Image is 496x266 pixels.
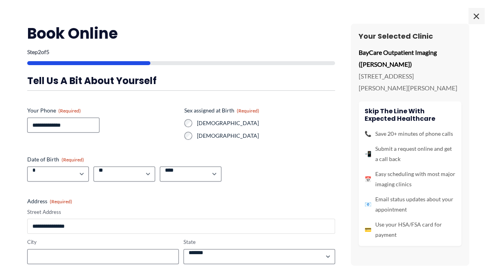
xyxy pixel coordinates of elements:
p: BayCare Outpatient Imaging ([PERSON_NAME]) [359,47,461,70]
span: 📧 [365,199,371,210]
span: 💳 [365,225,371,235]
legend: Sex assigned at Birth [184,107,259,114]
span: 2 [38,49,41,55]
span: 📞 [365,129,371,139]
span: (Required) [237,108,259,114]
p: [STREET_ADDRESS][PERSON_NAME][PERSON_NAME] [359,70,461,94]
p: Step of [27,49,335,55]
legend: Date of Birth [27,155,84,163]
span: 📅 [365,174,371,184]
span: × [468,8,484,24]
label: City [27,238,179,246]
span: (Required) [50,199,72,204]
label: [DEMOGRAPHIC_DATA] [197,119,335,127]
label: Your Phone [27,107,178,114]
li: Email status updates about your appointment [365,194,455,215]
legend: Address [27,197,72,205]
li: Submit a request online and get a call back [365,144,455,164]
label: [DEMOGRAPHIC_DATA] [197,132,335,140]
label: Street Address [27,208,335,216]
h2: Book Online [27,24,335,43]
li: Use your HSA/FSA card for payment [365,219,455,240]
li: Easy scheduling with most major imaging clinics [365,169,455,189]
h3: Tell us a bit about yourself [27,75,335,87]
span: 📲 [365,149,371,159]
li: Save 20+ minutes of phone calls [365,129,455,139]
h3: Your Selected Clinic [359,32,461,41]
span: (Required) [62,157,84,163]
span: 5 [46,49,49,55]
label: State [183,238,335,246]
h4: Skip the line with Expected Healthcare [365,107,455,122]
span: (Required) [58,108,81,114]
